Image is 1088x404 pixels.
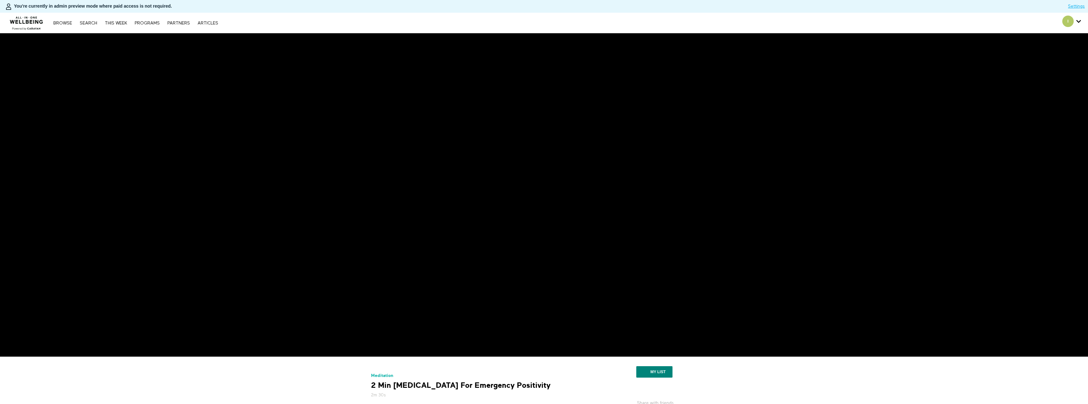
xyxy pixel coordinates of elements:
h5: 2m 30s [371,392,584,398]
a: Meditation [371,373,393,378]
strong: 2 Min [MEDICAL_DATA] For Emergency Positivity [371,380,551,390]
a: Search [77,21,100,25]
button: My list [636,366,672,378]
a: Settings [1068,3,1085,10]
a: PROGRAMS [132,21,163,25]
div: Secondary [1058,13,1086,33]
a: ARTICLES [194,21,221,25]
img: CARAVAN [7,12,46,31]
nav: Primary [50,20,221,26]
a: THIS WEEK [102,21,130,25]
a: Browse [50,21,75,25]
img: person-bdfc0eaa9744423c596e6e1c01710c89950b1dff7c83b5d61d716cfd8139584f.svg [5,3,12,10]
a: PARTNERS [164,21,193,25]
